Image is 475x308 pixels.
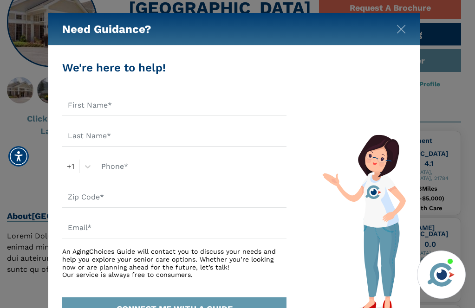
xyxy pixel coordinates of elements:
[397,23,406,32] button: Close
[62,186,286,208] input: Zip Code*
[62,59,286,76] div: We're here to help!
[62,125,286,147] input: Last Name*
[96,156,286,177] input: Phone*
[397,25,406,34] img: modal-close.svg
[62,248,286,279] div: An AgingChoices Guide will contact you to discuss your needs and help you explore your senior car...
[62,217,286,238] input: Email*
[8,146,29,167] div: Accessibility Menu
[62,95,286,116] input: First Name*
[425,259,457,290] img: avatar
[62,13,151,45] h5: Need Guidance?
